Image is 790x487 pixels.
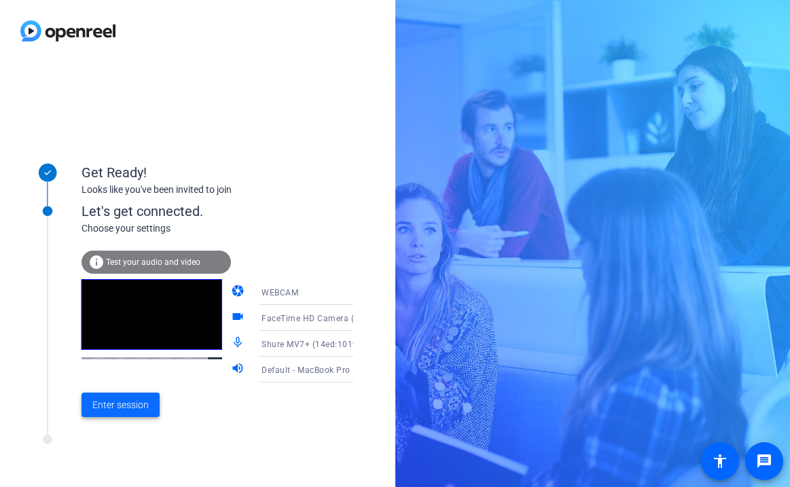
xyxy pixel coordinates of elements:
[82,201,381,221] div: Let's get connected.
[82,393,160,417] button: Enter session
[231,361,247,378] mat-icon: volume_up
[92,398,149,412] span: Enter session
[262,312,401,323] span: FaceTime HD Camera (3A71:F4B5)
[262,340,361,349] span: Shure MV7+ (14ed:1019)
[712,453,728,469] mat-icon: accessibility
[262,364,425,375] span: Default - MacBook Pro Speakers (Built-in)
[82,183,353,197] div: Looks like you've been invited to join
[231,284,247,300] mat-icon: camera
[756,453,772,469] mat-icon: message
[82,221,381,236] div: Choose your settings
[262,288,298,297] span: WEBCAM
[231,310,247,326] mat-icon: videocam
[82,162,353,183] div: Get Ready!
[88,254,105,270] mat-icon: info
[106,257,200,267] span: Test your audio and video
[231,336,247,352] mat-icon: mic_none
